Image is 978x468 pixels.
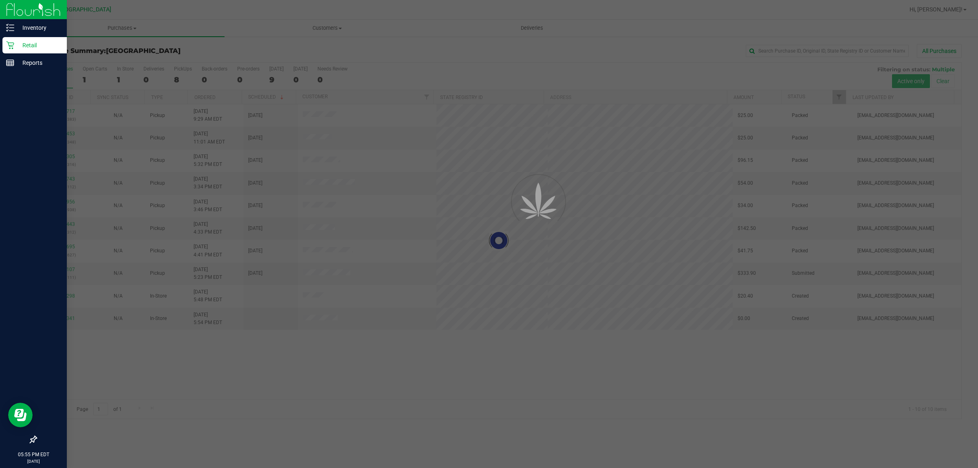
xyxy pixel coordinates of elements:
p: [DATE] [4,458,63,464]
inline-svg: Retail [6,41,14,49]
inline-svg: Reports [6,59,14,67]
iframe: Resource center [8,403,33,427]
p: 05:55 PM EDT [4,451,63,458]
p: Retail [14,40,63,50]
p: Inventory [14,23,63,33]
p: Reports [14,58,63,68]
inline-svg: Inventory [6,24,14,32]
